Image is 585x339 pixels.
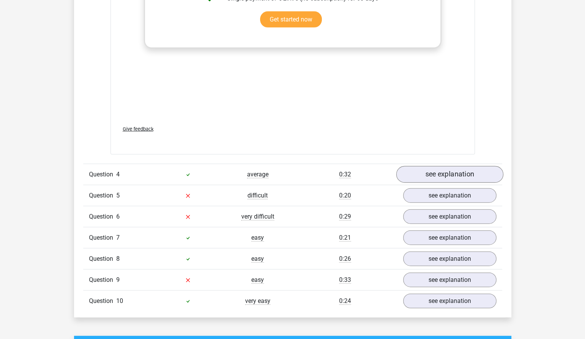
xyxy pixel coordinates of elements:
a: see explanation [403,188,496,203]
span: 0:24 [339,297,351,305]
span: 0:33 [339,276,351,284]
a: see explanation [403,209,496,224]
span: difficult [247,192,268,199]
span: 6 [116,213,120,220]
span: 8 [116,255,120,262]
span: 0:21 [339,234,351,242]
span: average [247,171,269,178]
a: Get started now [260,12,322,28]
span: Question [89,170,116,179]
span: easy [251,234,264,242]
span: 0:26 [339,255,351,263]
span: Question [89,212,116,221]
span: Question [89,191,116,200]
a: see explanation [403,273,496,287]
a: see explanation [403,252,496,266]
a: see explanation [396,166,503,183]
span: Question [89,275,116,285]
span: Question [89,296,116,306]
span: 5 [116,192,120,199]
span: Give feedback [123,126,153,132]
span: easy [251,276,264,284]
span: Question [89,233,116,242]
span: 10 [116,297,123,304]
span: Question [89,254,116,263]
span: 0:32 [339,171,351,178]
span: 0:20 [339,192,351,199]
a: see explanation [403,294,496,308]
span: 4 [116,171,120,178]
span: very easy [245,297,270,305]
span: 0:29 [339,213,351,221]
a: see explanation [403,230,496,245]
span: easy [251,255,264,263]
span: 9 [116,276,120,283]
span: 7 [116,234,120,241]
span: very difficult [241,213,274,221]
